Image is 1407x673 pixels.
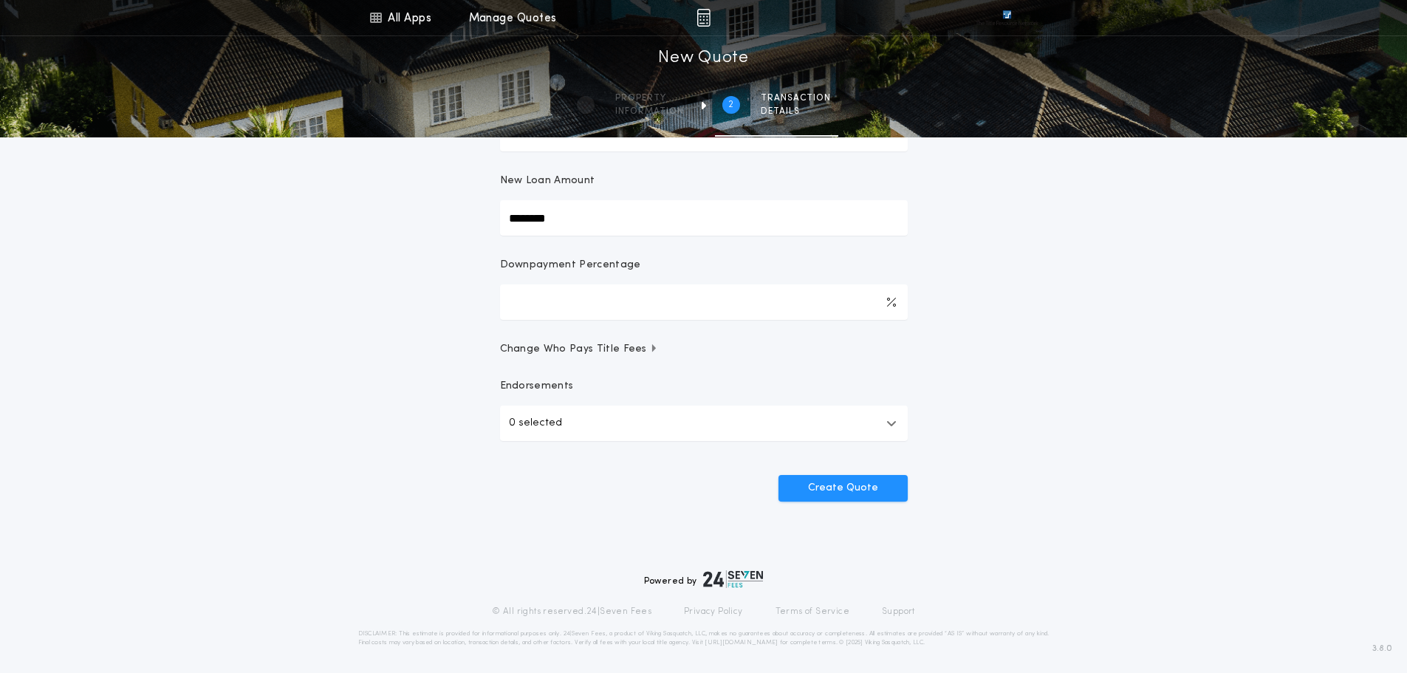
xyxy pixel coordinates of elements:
img: logo [703,570,764,588]
p: New Loan Amount [500,174,595,188]
p: Endorsements [500,379,908,394]
span: 3.8.0 [1372,642,1392,655]
span: Transaction [761,92,831,104]
img: vs-icon [976,10,1038,25]
input: New Loan Amount [500,200,908,236]
div: Powered by [644,570,764,588]
button: 0 selected [500,406,908,441]
p: © All rights reserved. 24|Seven Fees [492,606,651,618]
span: Property [615,92,684,104]
p: Downpayment Percentage [500,258,641,273]
a: Terms of Service [776,606,849,618]
span: Change Who Pays Title Fees [500,342,659,357]
h1: New Quote [658,47,748,70]
a: [URL][DOMAIN_NAME] [705,640,778,646]
a: Privacy Policy [684,606,743,618]
button: Create Quote [778,475,908,502]
button: Change Who Pays Title Fees [500,342,908,357]
a: Support [882,606,915,618]
h2: 2 [728,99,733,111]
input: Downpayment Percentage [500,284,908,320]
img: img [696,9,711,27]
span: information [615,106,684,117]
span: details [761,106,831,117]
p: 0 selected [509,414,562,432]
p: DISCLAIMER: This estimate is provided for informational purposes only. 24|Seven Fees, a product o... [358,629,1050,647]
